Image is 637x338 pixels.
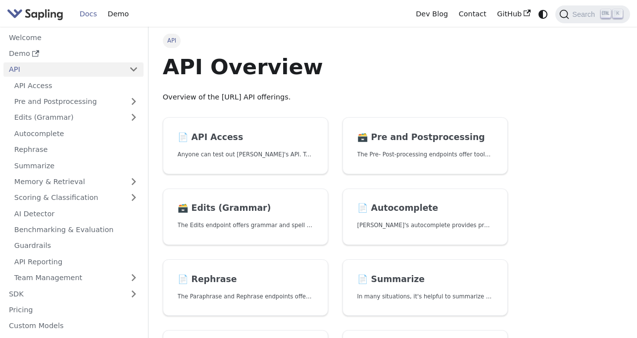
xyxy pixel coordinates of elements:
[178,150,314,159] p: Anyone can test out Sapling's API. To get started with the API, simply:
[163,92,508,103] p: Overview of the [URL] API offerings.
[555,5,630,23] button: Search (Ctrl+K)
[536,7,550,21] button: Switch between dark and light mode (currently system mode)
[163,53,508,80] h1: API Overview
[9,143,144,157] a: Rephrase
[178,132,314,143] h2: API Access
[343,117,508,174] a: 🗃️ Pre and PostprocessingThe Pre- Post-processing endpoints offer tools for preparing your text d...
[357,203,493,214] h2: Autocomplete
[343,259,508,316] a: 📄️ SummarizeIn many situations, it's helpful to summarize a longer document into a shorter, more ...
[163,34,181,48] span: API
[9,78,144,93] a: API Access
[163,117,328,174] a: 📄️ API AccessAnyone can test out [PERSON_NAME]'s API. To get started with the API, simply:
[163,34,508,48] nav: Breadcrumbs
[124,287,144,301] button: Expand sidebar category 'SDK'
[178,221,314,230] p: The Edits endpoint offers grammar and spell checking.
[9,271,144,285] a: Team Management
[491,6,536,22] a: GitHub
[102,6,134,22] a: Demo
[357,221,493,230] p: Sapling's autocomplete provides predictions of the next few characters or words
[3,30,144,45] a: Welcome
[178,292,314,301] p: The Paraphrase and Rephrase endpoints offer paraphrasing for particular styles.
[357,274,493,285] h2: Summarize
[9,158,144,173] a: Summarize
[178,274,314,285] h2: Rephrase
[124,62,144,77] button: Collapse sidebar category 'API'
[9,110,144,125] a: Edits (Grammar)
[3,287,124,301] a: SDK
[9,254,144,269] a: API Reporting
[163,189,328,245] a: 🗃️ Edits (Grammar)The Edits endpoint offers grammar and spell checking.
[613,9,623,18] kbd: K
[9,239,144,253] a: Guardrails
[163,259,328,316] a: 📄️ RephraseThe Paraphrase and Rephrase endpoints offer paraphrasing for particular styles.
[3,303,144,317] a: Pricing
[7,7,63,21] img: Sapling.ai
[9,95,144,109] a: Pre and Postprocessing
[7,7,67,21] a: Sapling.ai
[357,132,493,143] h2: Pre and Postprocessing
[453,6,492,22] a: Contact
[410,6,453,22] a: Dev Blog
[343,189,508,245] a: 📄️ Autocomplete[PERSON_NAME]'s autocomplete provides predictions of the next few characters or words
[3,47,144,61] a: Demo
[9,191,144,205] a: Scoring & Classification
[3,319,144,333] a: Custom Models
[9,175,144,189] a: Memory & Retrieval
[9,206,144,221] a: AI Detector
[9,126,144,141] a: Autocomplete
[3,62,124,77] a: API
[357,150,493,159] p: The Pre- Post-processing endpoints offer tools for preparing your text data for ingestation as we...
[357,292,493,301] p: In many situations, it's helpful to summarize a longer document into a shorter, more easily diges...
[74,6,102,22] a: Docs
[178,203,314,214] h2: Edits (Grammar)
[569,10,601,18] span: Search
[9,223,144,237] a: Benchmarking & Evaluation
